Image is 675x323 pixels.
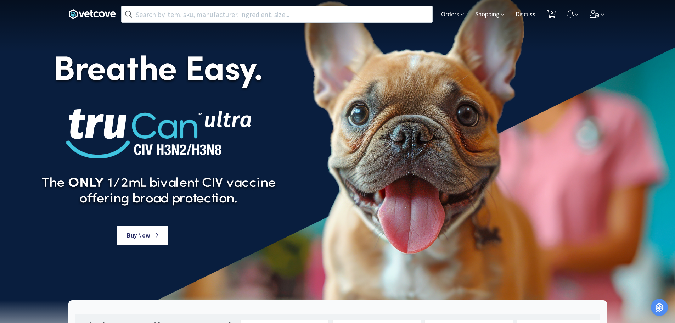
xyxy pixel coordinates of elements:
[651,299,668,316] div: Open Intercom Messenger
[35,41,282,219] img: TruCan-CIV-takeover_foregroundv3.png
[513,11,538,18] a: Discuss
[122,6,432,22] input: Search by item, sku, manufacturer, ingredient, size...
[544,12,558,18] a: 5
[117,226,168,245] a: Buy Now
